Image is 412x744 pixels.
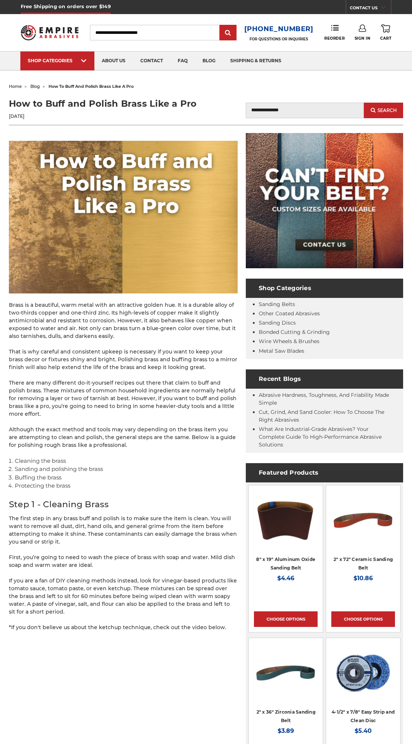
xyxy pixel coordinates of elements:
[254,611,318,627] a: Choose Options
[355,36,371,41] span: Sign In
[277,575,294,582] span: $4.46
[9,426,238,449] p: Although the exact method and tools may vary depending on the brass item you are attempting to cl...
[9,301,238,340] p: Brass is a beautiful, warm metal with an attractive golden hue. It is a durable alloy of two-thir...
[364,103,403,118] button: Search
[331,491,395,574] a: 2" x 72" Ceramic Pipe Sanding Belt
[355,727,372,734] span: $5.40
[244,24,314,34] a: [PHONE_NUMBER]
[15,474,238,482] li: Buffing the brass
[354,575,373,582] span: $10.86
[324,24,345,40] a: Reorder
[246,369,403,389] h4: Recent Blogs
[15,482,238,490] li: Protecting the brass
[331,643,395,703] img: 4-1/2" x 7/8" Easy Strip and Clean Disc
[259,348,304,354] a: Metal Saw Blades
[9,379,238,418] p: There are many different do-it-yourself recipes out there that claim to buff and polish brass. Th...
[170,52,195,70] a: faq
[380,36,391,41] span: Cart
[246,463,403,482] h4: Featured Products
[246,279,403,298] h4: Shop Categories
[9,84,22,89] a: home
[259,338,319,345] a: Wire Wheels & Brushes
[48,84,134,89] span: how to buff and polish brass like a pro
[9,624,238,631] p: *If you don't believe us about the ketchup technique, check out the video below.
[259,426,382,448] a: What Are Industrial-Grade Abrasives? Your Complete Guide to High-Performance Abrasive Solutions
[9,577,238,616] p: If you are a fan of DIY cleaning methods instead, look for vinegar-based products like tomato sau...
[9,515,238,546] p: The first step in any brass buff and polish is to make sure the item is clean. You will want to r...
[9,113,201,120] p: [DATE]
[254,643,318,727] a: 2" x 36" Zirconia Pipe Sanding Belt
[259,392,389,406] a: Abrasive Hardness, Toughness, and Friability Made Simple
[195,52,223,70] a: blog
[9,97,201,110] h1: How to Buff and Polish Brass Like a Pro
[254,491,318,574] a: aluminum oxide 8x19 sanding belt
[378,108,397,113] span: Search
[133,52,170,70] a: contact
[259,329,330,335] a: Bonded Cutting & Grinding
[259,319,296,326] a: Sanding Discs
[221,26,235,40] input: Submit
[278,727,294,734] span: $3.89
[331,643,395,727] a: 4-1/2" x 7/8" Easy Strip and Clean Disc
[30,84,40,89] a: blog
[331,611,395,627] a: Choose Options
[244,37,314,41] p: FOR QUESTIONS OR INQUIRIES
[9,348,238,371] p: That is why careful and consistent upkeep is necessary if you want to keep your brass decor or fi...
[15,457,238,465] li: Cleaning the brass
[9,141,238,293] img: How to buff and polish brass like a pro - clean tarnish and get a mirror reflection finish
[331,491,395,550] img: 2" x 72" Ceramic Pipe Sanding Belt
[259,310,320,317] a: Other Coated Abrasives
[94,52,133,70] a: about us
[380,24,391,41] a: Cart
[9,554,238,569] p: First, you’re going to need to wash the piece of brass with soap and water. Mild dish soap and wa...
[254,491,318,550] img: aluminum oxide 8x19 sanding belt
[15,465,238,474] li: Sanding and polishing the brass
[350,4,391,14] a: CONTACT US
[254,643,318,703] img: 2" x 36" Zirconia Pipe Sanding Belt
[259,409,384,423] a: Cut, Grind, and Sand Cooler: How to Choose the Right Abrasives
[259,301,295,308] a: Sanding Belts
[21,21,78,44] img: Empire Abrasives
[324,36,345,41] span: Reorder
[223,52,289,70] a: shipping & returns
[28,58,87,63] div: SHOP CATEGORIES
[246,133,403,268] img: promo banner for custom belts.
[9,498,238,511] h2: Step 1 - Cleaning Brass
